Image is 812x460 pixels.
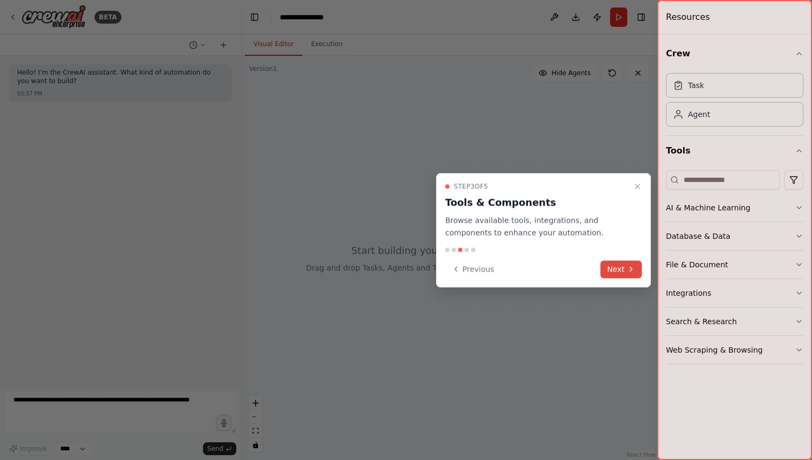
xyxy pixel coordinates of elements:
span: Step 3 of 5 [454,182,488,191]
button: Next [600,260,642,278]
h3: Tools & Components [445,195,629,210]
button: Previous [445,260,501,278]
button: Close walkthrough [631,180,644,193]
p: Browse available tools, integrations, and components to enhance your automation. [445,215,629,239]
button: Hide left sidebar [247,10,262,25]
